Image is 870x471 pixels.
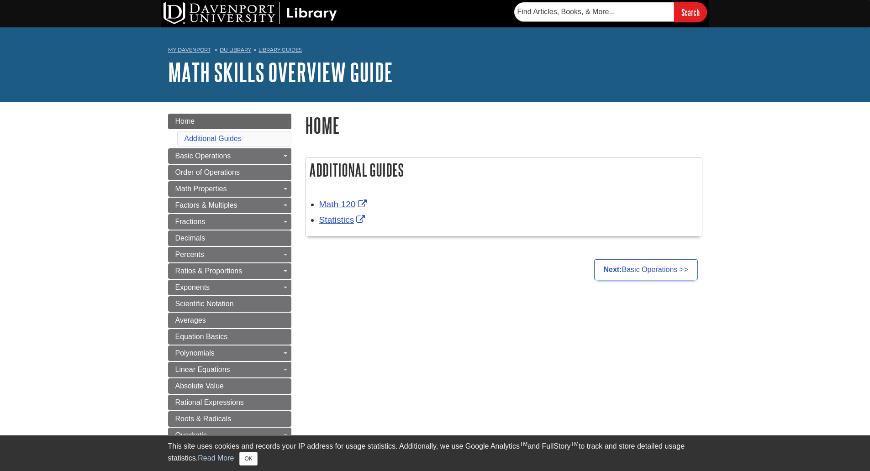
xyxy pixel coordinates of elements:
span: Rational Expressions [175,398,244,406]
img: DU Library [163,2,337,24]
a: Math Skills Overview Guide [168,58,393,86]
span: Linear Equations [175,366,230,373]
a: Equation Basics [168,329,291,345]
span: Roots & Radicals [175,415,232,423]
a: Scientific Notation [168,296,291,312]
a: Decimals [168,230,291,246]
nav: breadcrumb [168,44,702,58]
span: Percents [175,251,204,258]
input: Search [674,2,707,22]
h1: Home [305,114,702,137]
input: Find Articles, Books, & More... [514,2,674,21]
form: Searches DU Library's articles, books, and more [514,2,707,22]
sup: TM [571,441,579,447]
a: Absolute Value [168,378,291,394]
span: Ratios & Proportions [175,267,243,275]
a: Basic Operations [168,148,291,164]
a: Factors & Multiples [168,198,291,213]
a: Averages [168,313,291,328]
a: Math Properties [168,181,291,197]
span: Quadratic [175,431,207,439]
a: Exponents [168,280,291,295]
span: Decimals [175,234,206,242]
div: This site uses cookies and records your IP address for usage statistics. Additionally, we use Goo... [168,441,702,466]
span: Math Properties [175,185,227,193]
a: Roots & Radicals [168,411,291,427]
button: Close [239,452,257,466]
a: Home [168,114,291,129]
a: My Davenport [168,46,211,54]
span: Equation Basics [175,333,228,340]
a: Library Guides [258,47,302,53]
a: Polynomials [168,345,291,361]
span: Polynomials [175,349,215,357]
a: DU Library [220,47,251,53]
span: Fractions [175,218,206,225]
span: Exponents [175,283,210,291]
a: Link opens in new window [319,215,368,225]
span: Averages [175,316,206,324]
strong: Next: [604,266,622,273]
span: Order of Operations [175,168,240,176]
a: Additional Guides [185,135,242,142]
span: Basic Operations [175,152,231,160]
a: Order of Operations [168,165,291,180]
a: Fractions [168,214,291,230]
span: Scientific Notation [175,300,234,308]
a: Quadratic [168,428,291,443]
a: Linear Equations [168,362,291,377]
span: Factors & Multiples [175,201,237,209]
span: Home [175,117,195,125]
h2: Additional Guides [306,158,702,182]
a: Next:Basic Operations >> [594,259,698,280]
span: Absolute Value [175,382,224,390]
a: Ratios & Proportions [168,263,291,279]
a: Link opens in new window [319,199,369,209]
a: Read More [198,454,234,462]
a: Rational Expressions [168,395,291,410]
a: Percents [168,247,291,262]
sup: TM [520,441,527,447]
